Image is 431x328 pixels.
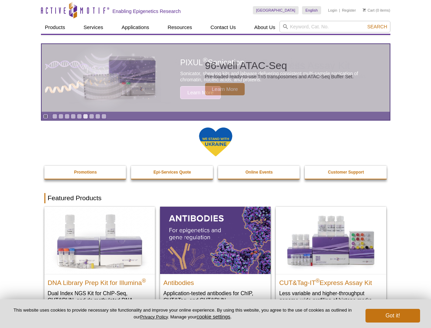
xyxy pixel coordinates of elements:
[44,193,387,203] h2: Featured Products
[180,70,374,83] p: Sonicator, shearing kits and labware delivering consistent multi-sample sonication of chromatin, ...
[276,207,386,310] a: CUT&Tag-IT® Express Assay Kit CUT&Tag-IT®Express Assay Kit Less variable and higher-throughput ge...
[142,277,146,283] sup: ®
[197,314,230,319] button: cookie settings
[365,24,389,30] button: Search
[305,166,387,179] a: Customer Support
[279,276,383,286] h2: CUT&Tag-IT Express Assay Kit
[89,114,94,119] a: Go to slide 7
[276,207,386,274] img: CUT&Tag-IT® Express Assay Kit
[180,86,221,99] span: Learn More
[64,114,70,119] a: Go to slide 3
[44,207,155,274] img: DNA Library Prep Kit for Illumina
[367,24,387,29] span: Search
[11,307,354,320] p: This website uses cookies to provide necessary site functionality and improve your online experie...
[71,114,76,119] a: Go to slide 4
[365,309,420,323] button: Got it!
[206,21,240,34] a: Contact Us
[44,166,127,179] a: Promotions
[328,170,364,175] strong: Customer Support
[328,8,337,13] a: Login
[279,290,383,304] p: Less variable and higher-throughput genome-wide profiling of histone marks​.
[43,114,48,119] a: Toggle autoplay
[316,277,320,283] sup: ®
[160,207,271,310] a: All Antibodies Antibodies Application-tested antibodies for ChIP, CUT&Tag, and CUT&RUN.
[48,290,152,311] p: Dual Index NGS Kit for ChIP-Seq, CUT&RUN, and ds methylated DNA assays.
[163,290,267,304] p: Application-tested antibodies for ChIP, CUT&Tag, and CUT&RUN.
[77,114,82,119] a: Go to slide 5
[279,21,390,32] input: Keyword, Cat. No.
[154,170,191,175] strong: Epi-Services Quote
[140,314,168,319] a: Privacy Policy
[48,276,152,286] h2: DNA Library Prep Kit for Illumina
[218,166,301,179] a: Online Events
[163,276,267,286] h2: Antibodies
[80,21,107,34] a: Services
[44,207,155,317] a: DNA Library Prep Kit for Illumina DNA Library Prep Kit for Illumina® Dual Index NGS Kit for ChIP-...
[302,6,321,14] a: English
[42,44,390,112] article: PIXUL Sonication
[363,8,366,12] img: Your Cart
[199,127,233,157] img: We Stand With Ukraine
[131,166,214,179] a: Epi-Services Quote
[45,44,158,112] img: PIXUL sonication
[203,57,208,64] sup: ®
[117,21,153,34] a: Applications
[95,114,100,119] a: Go to slide 8
[42,44,390,112] a: PIXUL sonication PIXUL®Sonication Sonicator, shearing kits and labware delivering consistent mult...
[160,207,271,274] img: All Antibodies
[250,21,279,34] a: About Us
[363,8,375,13] a: Cart
[339,6,340,14] li: |
[342,8,356,13] a: Register
[363,6,390,14] li: (0 items)
[52,114,57,119] a: Go to slide 1
[253,6,299,14] a: [GEOGRAPHIC_DATA]
[101,114,106,119] a: Go to slide 9
[180,58,244,67] span: PIXUL Sonication
[41,21,69,34] a: Products
[83,114,88,119] a: Go to slide 6
[163,21,196,34] a: Resources
[74,170,97,175] strong: Promotions
[113,8,181,14] h2: Enabling Epigenetics Research
[245,170,273,175] strong: Online Events
[58,114,63,119] a: Go to slide 2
